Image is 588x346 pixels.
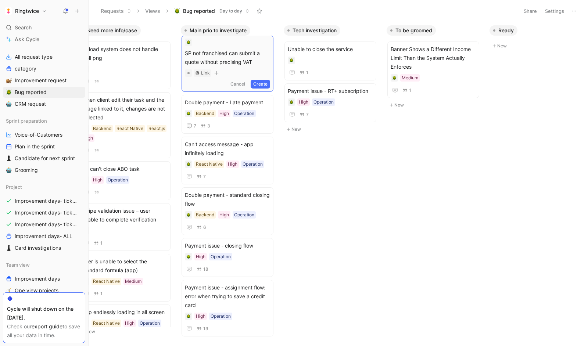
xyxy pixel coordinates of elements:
img: Ringtwice [5,7,12,15]
a: Banner Shows a Different Income Limit Than the System Actually EnforcesMedium1 [387,42,479,98]
a: 🤸Ope view projects [3,285,85,296]
img: 🪲 [186,255,191,259]
span: 1 [100,241,103,245]
div: Need more info/caseNew [75,22,178,340]
div: Cycle will shut down on the [DATE]. [7,304,81,322]
div: Day to dayAll request typecategory🐌Improvement request🪲Bug reported🤖CRM request [3,37,85,109]
a: export guide [32,323,62,329]
div: Operation [108,176,128,184]
span: 18 [203,267,208,271]
button: Views [142,6,164,17]
button: 🤸 [4,286,13,295]
span: When client edit their task and the image linked to it, changes are not reflected [82,95,167,122]
a: Upload system does not handle well png [79,42,171,89]
img: 🪲 [6,89,12,95]
button: 🪲Bug reportedDay to day [171,6,253,17]
span: Stripe validation issue – user unable to complete verification [82,206,167,224]
button: Need more info/case [78,25,141,36]
span: Double payment - Late payment [185,98,270,107]
span: Ask Cycle [15,35,39,44]
span: 19 [203,327,208,331]
span: Can't access message - app infinitely loading [185,140,270,158]
a: Improvement days- tickets ready- backend [3,207,85,218]
span: Improvement days- tickets ready- backend [15,209,78,216]
span: Search [15,23,32,32]
span: Candidate for next sprint [15,155,75,162]
span: Double payment - standard closing flow [185,191,270,208]
div: Operation [140,320,160,327]
img: 🪲 [174,8,180,14]
span: category [15,65,36,72]
button: 18 [195,265,210,273]
button: Requests [97,6,135,17]
span: Team view [6,261,30,268]
span: Main prio to investigate [190,27,247,34]
a: Plan in the sprint [3,141,85,152]
div: 🪲 [185,253,192,260]
span: Unable to close the service [288,45,373,54]
div: Search [3,22,85,33]
span: Improvement days [15,275,60,282]
div: Link [201,69,210,77]
button: 3 [199,122,212,130]
button: 1 [401,86,413,94]
div: Main prio to investigate🪲SP not franchised can submit a quote without precising VATLinkCancelCreate [178,22,281,340]
div: High [196,313,205,320]
button: Share [520,6,540,16]
img: 🪲 [186,213,191,217]
div: High [125,320,135,327]
div: 🪲 [391,74,398,82]
div: Backend [196,110,214,117]
img: 🪲 [392,76,397,80]
a: Payment issue - assignment flow: error when trying to save a credit cardHighOperation19 [182,280,273,336]
div: Team view [3,259,85,270]
div: Backend [93,125,111,132]
button: 1 [298,69,310,77]
a: 🐌Improvement request [3,75,85,86]
a: 🪲Bug reported [3,87,85,98]
span: Payment issue - RT+ subscription [288,87,373,95]
a: Improvement days [3,273,85,284]
div: Tech investigationNew [281,22,384,137]
span: 7 [306,112,309,117]
span: Payment issue - closing flow [185,241,270,250]
span: Banner Shows a Different Income Limit Than the System Actually Enforces [391,45,476,71]
span: 1 [100,292,103,296]
span: Bug reported [183,7,215,15]
div: React Native [93,320,120,327]
img: 🤸 [6,288,12,293]
button: 🪲 [4,88,13,97]
button: 7 [195,173,207,181]
a: Unable to close the service1 [284,42,376,80]
div: Backend [196,211,214,219]
button: RingtwiceRingtwice [3,6,49,16]
button: Main prio to investigate [181,25,250,36]
a: Ask Cycle [3,34,85,45]
div: High [219,211,229,219]
span: Ready [498,27,514,34]
a: Improvement days- tickets ready- React [3,195,85,206]
div: 🪲 [288,98,295,106]
span: Project [6,183,22,191]
span: Tech investigation [293,27,337,34]
span: Day to day [219,7,242,15]
span: 7 [203,174,206,179]
button: 19 [195,325,210,333]
a: User is unable to select the standard formula (app)React NativeMedium1 [79,254,171,302]
button: New [78,327,175,336]
div: High [299,98,308,106]
button: Ready [490,25,517,36]
span: CRM request [15,100,46,108]
span: 6 [203,225,206,230]
span: User is unable to select the standard formula (app) [82,257,167,275]
div: Project [3,181,85,192]
button: Settings [542,6,567,16]
button: ♟️ [4,154,13,163]
div: React Native [93,278,120,285]
button: Tech investigation [284,25,340,36]
div: Medium [402,74,418,82]
a: When client edit their task and the image linked to it, changes are not reflectedBackendReact Nat... [79,92,171,158]
div: High [219,110,229,117]
span: Voice-of-Customers [15,131,62,138]
span: To be groomed [395,27,432,34]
